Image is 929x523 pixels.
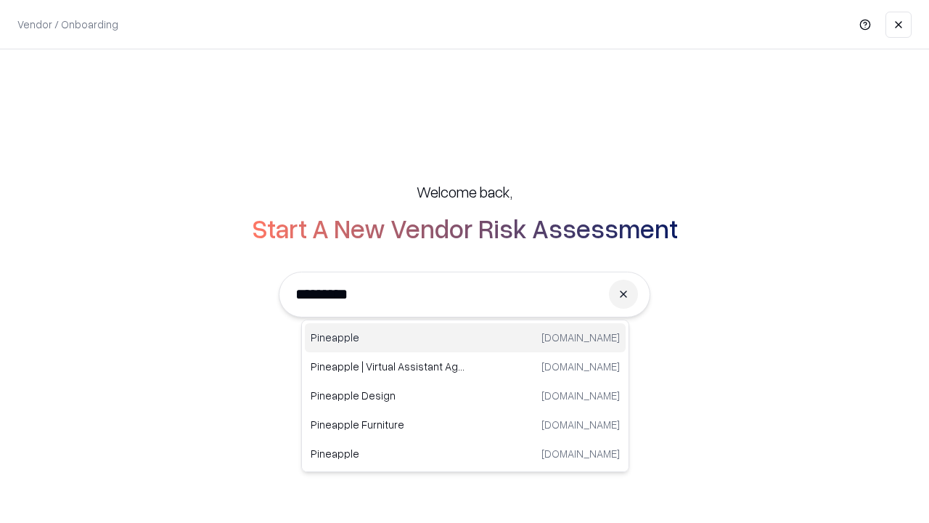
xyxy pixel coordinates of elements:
p: [DOMAIN_NAME] [541,446,620,461]
p: [DOMAIN_NAME] [541,417,620,432]
p: Pineapple Design [311,388,465,403]
h2: Start A New Vendor Risk Assessment [252,214,678,243]
h5: Welcome back, [417,182,512,202]
p: Pineapple Furniture [311,417,465,432]
p: Pineapple [311,330,465,345]
p: Pineapple | Virtual Assistant Agency [311,359,465,374]
div: Suggestions [301,320,629,472]
p: [DOMAIN_NAME] [541,388,620,403]
p: [DOMAIN_NAME] [541,359,620,374]
p: [DOMAIN_NAME] [541,330,620,345]
p: Pineapple [311,446,465,461]
p: Vendor / Onboarding [17,17,118,32]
